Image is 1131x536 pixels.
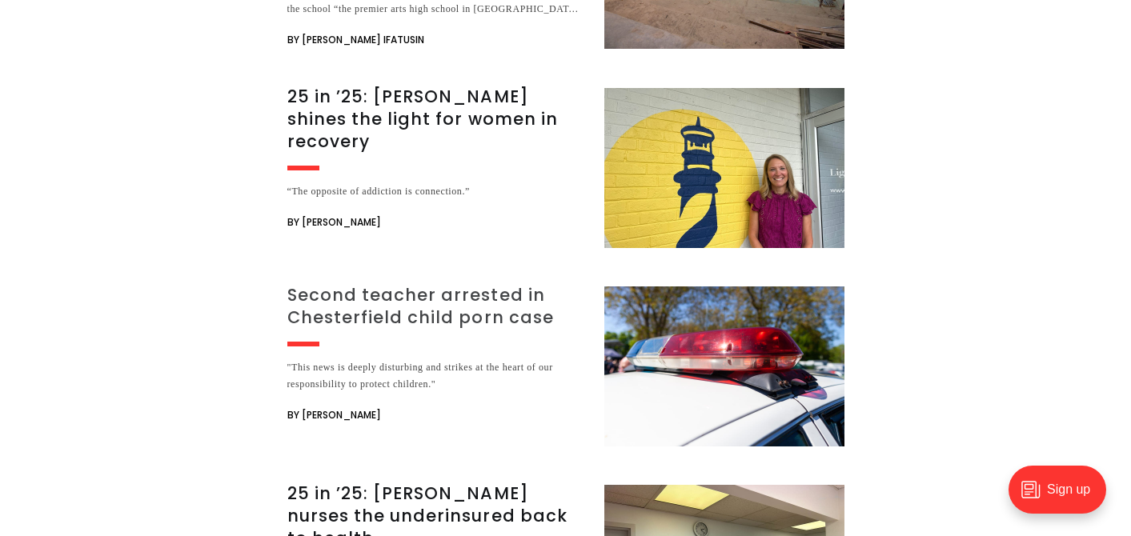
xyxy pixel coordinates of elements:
[604,88,844,248] img: 25 in ’25: Emily DuBose shines the light for women in recovery
[287,213,381,232] span: By [PERSON_NAME]
[604,286,844,446] img: Second teacher arrested in Chesterfield child porn case
[287,86,585,153] h3: 25 in ’25: [PERSON_NAME] shines the light for women in recovery
[287,30,424,50] span: By [PERSON_NAME] Ifatusin
[287,88,844,248] a: 25 in ’25: [PERSON_NAME] shines the light for women in recovery “The opposite of addiction is con...
[287,406,381,425] span: By [PERSON_NAME]
[287,284,585,329] h3: Second teacher arrested in Chesterfield child porn case
[995,458,1131,536] iframe: portal-trigger
[287,286,844,446] a: Second teacher arrested in Chesterfield child porn case "This news is deeply disturbing and strik...
[287,183,585,200] div: “The opposite of addiction is connection.”
[287,359,585,393] div: "This news is deeply disturbing and strikes at the heart of our responsibility to protect children."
